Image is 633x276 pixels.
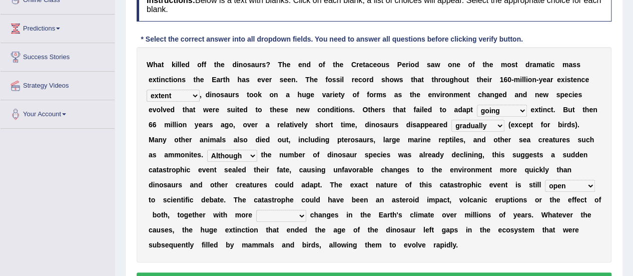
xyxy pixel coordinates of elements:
b: a [224,91,228,99]
b: i [340,76,342,84]
b: O [362,106,368,114]
b: s [280,76,284,84]
b: o [362,76,367,84]
b: e [287,61,291,69]
b: d [243,106,248,114]
b: s [227,106,231,114]
b: k [258,91,262,99]
b: o [340,106,345,114]
b: i [334,106,336,114]
b: o [507,61,511,69]
b: . [353,106,355,114]
b: e [498,91,502,99]
b: c [358,76,362,84]
b: t [363,61,365,69]
b: h [482,91,486,99]
b: n [302,61,307,69]
b: g [306,91,311,99]
b: s [336,76,340,84]
b: d [232,61,237,69]
b: o [352,91,357,99]
b: W [147,61,153,69]
b: a [216,76,220,84]
b: e [221,61,225,69]
b: s [247,61,251,69]
b: s [382,91,386,99]
b: i [176,61,178,69]
b: m [376,91,382,99]
b: e [149,106,153,114]
b: t [570,76,573,84]
b: h [153,61,158,69]
b: m [536,61,542,69]
b: a [365,61,369,69]
b: n [452,61,456,69]
b: t [162,61,164,69]
b: o [328,76,332,84]
b: f [202,61,204,69]
b: a [394,91,398,99]
b: e [359,61,363,69]
b: s [399,76,403,84]
b: e [402,61,406,69]
b: a [326,91,330,99]
b: d [171,106,175,114]
b: h [185,106,189,114]
b: 6 [503,76,507,84]
b: a [286,91,290,99]
b: u [255,61,259,69]
b: o [197,61,202,69]
b: m [562,61,568,69]
b: o [369,91,374,99]
b: r [269,76,272,84]
b: a [242,76,246,84]
b: n [345,106,349,114]
b: e [298,61,302,69]
b: x [153,76,157,84]
b: r [366,76,369,84]
b: e [573,76,577,84]
b: r [378,106,381,114]
b: s [349,106,353,114]
b: f [367,91,369,99]
b: t [546,61,549,69]
b: h [413,76,418,84]
b: a [514,91,518,99]
b: s [511,61,515,69]
b: s [280,106,284,114]
b: m [453,91,459,99]
b: r [213,106,215,114]
b: s [578,91,582,99]
b: s [556,91,560,99]
b: e [456,61,460,69]
b: r [259,61,262,69]
b: l [178,61,180,69]
b: h [225,76,230,84]
b: r [220,76,223,84]
b: h [485,61,489,69]
b: e [539,91,543,99]
a: Your Account [1,100,115,125]
b: r [406,61,408,69]
b: d [330,106,334,114]
b: e [283,76,287,84]
b: f [472,61,475,69]
b: w [304,106,310,114]
b: h [297,91,302,99]
b: r [373,91,376,99]
b: o [389,76,394,84]
b: g [449,76,454,84]
b: s [262,61,266,69]
b: c [317,106,321,114]
b: e [265,76,269,84]
b: y [341,91,345,99]
b: n [239,61,243,69]
b: h [412,91,416,99]
b: a [158,61,162,69]
b: l [524,76,526,84]
b: o [253,91,258,99]
b: h [282,61,287,69]
b: i [487,76,489,84]
b: p [560,91,564,99]
b: t [270,106,272,114]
